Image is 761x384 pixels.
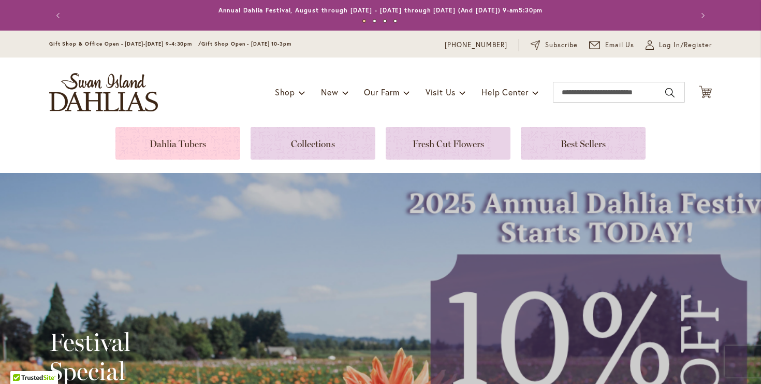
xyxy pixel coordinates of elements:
a: store logo [49,73,158,111]
a: Log In/Register [646,40,712,50]
span: Our Farm [364,87,399,97]
button: 3 of 4 [383,19,387,23]
a: Annual Dahlia Festival, August through [DATE] - [DATE] through [DATE] (And [DATE]) 9-am5:30pm [218,6,543,14]
button: 2 of 4 [373,19,376,23]
span: Gift Shop & Office Open - [DATE]-[DATE] 9-4:30pm / [49,40,201,47]
span: Visit Us [426,87,456,97]
button: Previous [49,5,70,26]
span: Shop [275,87,295,97]
button: 4 of 4 [393,19,397,23]
span: Subscribe [545,40,578,50]
a: Subscribe [531,40,578,50]
button: Next [691,5,712,26]
span: Log In/Register [659,40,712,50]
span: Email Us [605,40,635,50]
span: New [321,87,338,97]
a: [PHONE_NUMBER] [445,40,507,50]
span: Gift Shop Open - [DATE] 10-3pm [201,40,291,47]
button: 1 of 4 [362,19,366,23]
a: Email Us [589,40,635,50]
span: Help Center [481,87,529,97]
